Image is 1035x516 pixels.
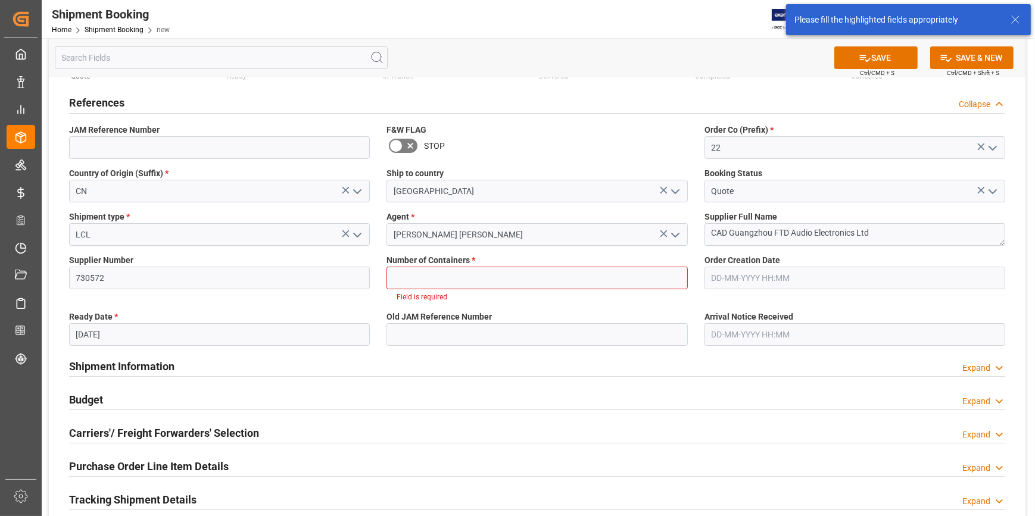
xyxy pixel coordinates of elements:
span: Supplier Number [69,254,133,267]
div: Please fill the highlighted fields appropriately [794,14,999,26]
button: open menu [348,226,366,244]
h2: Shipment Information [69,358,174,374]
button: open menu [983,139,1000,157]
button: SAVE [834,46,918,69]
h2: Purchase Order Line Item Details [69,458,229,474]
img: Exertis%20JAM%20-%20Email%20Logo.jpg_1722504956.jpg [772,9,813,30]
span: Agent [386,211,414,223]
input: DD-MM-YYYY HH:MM [704,267,1005,289]
span: Supplier Full Name [704,211,777,223]
button: open menu [348,182,366,201]
input: DD-MM-YYYY [69,323,370,346]
button: open menu [665,226,683,244]
div: Expand [962,462,990,474]
span: JAM Reference Number [69,124,160,136]
div: Collapse [959,98,990,111]
button: open menu [983,182,1000,201]
span: Quote [71,72,91,80]
span: Completed [696,72,731,80]
button: open menu [665,182,683,201]
textarea: CAD Guangzhou FTD Audio Electronics Ltd [704,223,1005,246]
button: SAVE & NEW [930,46,1014,69]
div: Shipment Booking [52,5,170,23]
span: Ctrl/CMD + S [860,68,894,77]
h2: Tracking Shipment Details [69,492,197,508]
span: F&W FLAG [386,124,426,136]
a: Shipment Booking [85,26,144,34]
span: Ready Date [69,311,118,323]
h2: References [69,95,124,111]
span: Ship to country [386,167,444,180]
h2: Carriers'/ Freight Forwarders' Selection [69,425,259,441]
span: Booking Status [704,167,762,180]
span: Ctrl/CMD + Shift + S [947,68,999,77]
li: Field is required [397,292,677,302]
span: Arrival Notice Received [704,311,793,323]
h2: Budget [69,392,103,408]
input: Search Fields [55,46,388,69]
input: DD-MM-YYYY HH:MM [704,323,1005,346]
div: Expand [962,495,990,508]
span: Old JAM Reference Number [386,311,492,323]
span: Ready [227,72,247,80]
span: Country of Origin (Suffix) [69,167,169,180]
input: Type to search/select [69,180,370,202]
div: Expand [962,362,990,374]
a: Home [52,26,71,34]
div: Expand [962,395,990,408]
span: STOP [424,140,445,152]
span: Order Creation Date [704,254,780,267]
span: Number of Containers [386,254,475,267]
span: Shipment type [69,211,130,223]
span: Order Co (Prefix) [704,124,774,136]
div: Expand [962,429,990,441]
